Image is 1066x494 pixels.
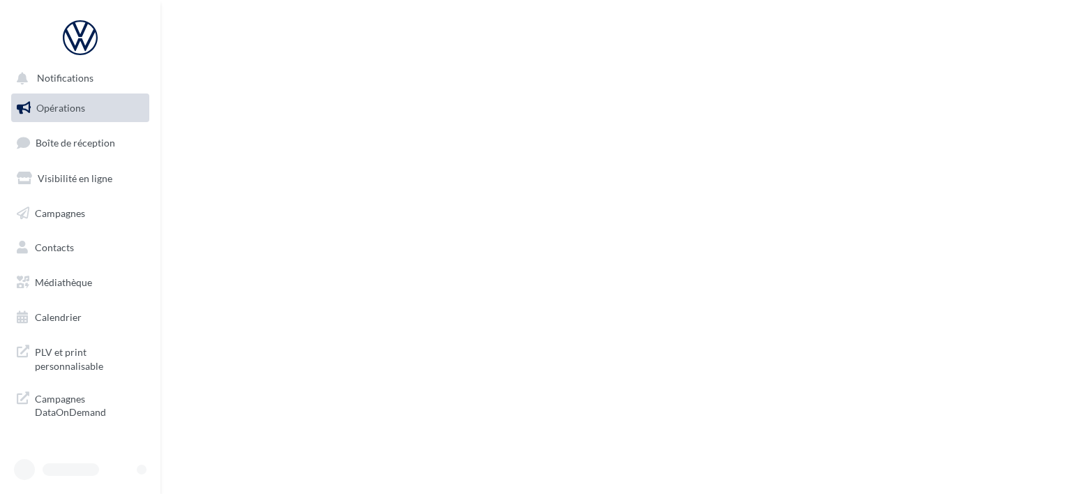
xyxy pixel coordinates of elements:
a: Campagnes DataOnDemand [8,384,152,425]
span: Boîte de réception [36,137,115,149]
span: Opérations [36,102,85,114]
a: Contacts [8,233,152,262]
span: Campagnes [35,207,85,218]
a: Visibilité en ligne [8,164,152,193]
span: Médiathèque [35,276,92,288]
a: Médiathèque [8,268,152,297]
a: Opérations [8,93,152,123]
a: Campagnes [8,199,152,228]
span: Campagnes DataOnDemand [35,389,144,419]
a: PLV et print personnalisable [8,337,152,378]
span: Calendrier [35,311,82,323]
span: Visibilité en ligne [38,172,112,184]
span: Notifications [37,73,93,84]
a: Boîte de réception [8,128,152,158]
span: PLV et print personnalisable [35,343,144,373]
a: Calendrier [8,303,152,332]
span: Contacts [35,241,74,253]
